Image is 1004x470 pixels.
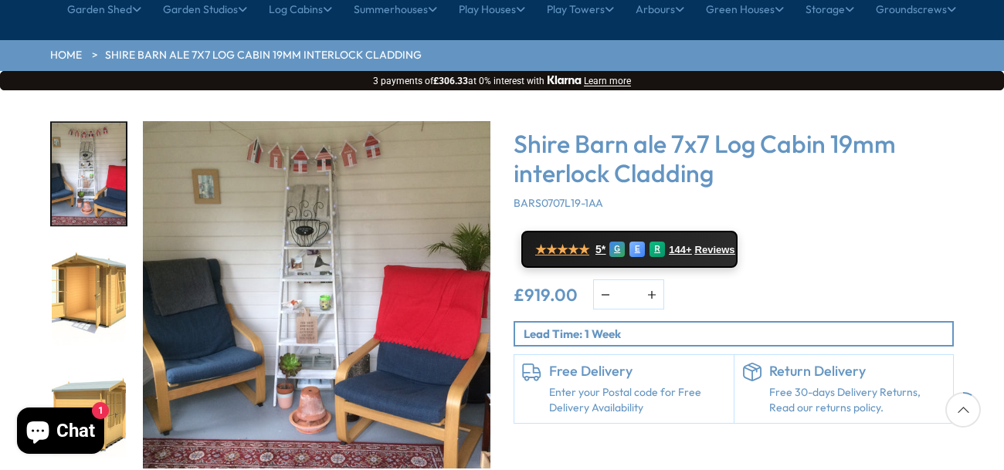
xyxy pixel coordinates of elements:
[52,364,126,467] img: Barnsdale.7x72090x2090060_17d51dec-d7d4-482c-8e27-d17f4706a42d_200x200.jpg
[50,242,127,348] div: 9 / 11
[609,242,625,257] div: G
[514,196,603,210] span: BARS0707L19-1AA
[52,123,126,225] img: Barnsdale_10_89fa1002-dcc5-4355-b482-44fa3357cca6_200x200.jpg
[549,363,726,380] h6: Free Delivery
[695,244,735,256] span: Reviews
[769,363,946,380] h6: Return Delivery
[769,385,946,415] p: Free 30-days Delivery Returns, Read our returns policy.
[514,286,578,303] ins: £919.00
[524,326,952,342] p: Lead Time: 1 Week
[650,242,665,257] div: R
[549,385,726,415] a: Enter your Postal code for Free Delivery Availability
[514,129,954,188] h3: Shire Barn ale 7x7 Log Cabin 19mm interlock Cladding
[52,244,126,347] img: Barnsdale.7x72090x2090-030open_28f7a997-b570-48bb-a9a6-93b211ad49bd_200x200.jpg
[143,121,490,468] img: Shire Barn ale 7x7 Log Cabin 19mm interlock Cladding - Best Shed
[50,363,127,468] div: 10 / 11
[50,121,127,227] div: 8 / 11
[669,244,691,256] span: 144+
[12,407,109,458] inbox-online-store-chat: Shopify online store chat
[629,242,645,257] div: E
[105,48,422,63] a: Shire Barn ale 7x7 Log Cabin 19mm interlock Cladding
[535,242,589,257] span: ★★★★★
[50,48,82,63] a: HOME
[521,231,738,268] a: ★★★★★ 5* G E R 144+ Reviews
